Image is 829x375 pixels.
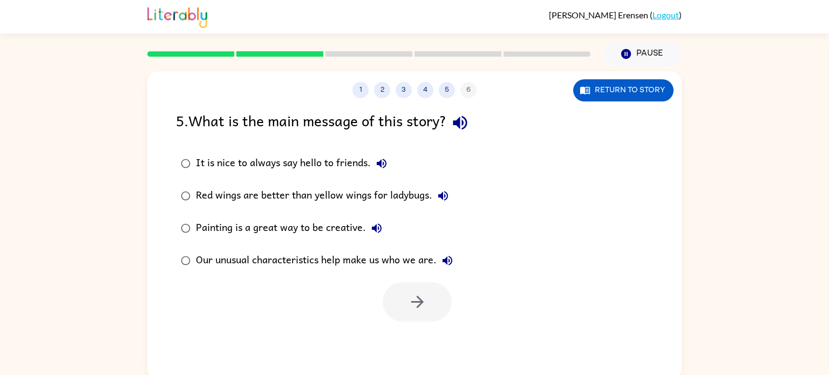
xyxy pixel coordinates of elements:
div: Red wings are better than yellow wings for ladybugs. [196,185,454,207]
button: 5 [439,82,455,98]
button: 1 [352,82,369,98]
div: Our unusual characteristics help make us who we are. [196,250,458,271]
div: 5 . What is the main message of this story? [176,109,653,137]
button: Our unusual characteristics help make us who we are. [437,250,458,271]
div: ( ) [549,10,682,20]
button: 3 [396,82,412,98]
button: Painting is a great way to be creative. [366,217,388,239]
div: Painting is a great way to be creative. [196,217,388,239]
div: It is nice to always say hello to friends. [196,153,392,174]
button: 2 [374,82,390,98]
button: Return to story [573,79,674,101]
span: [PERSON_NAME] Erensen [549,10,650,20]
img: Literably [147,4,207,28]
button: Red wings are better than yellow wings for ladybugs. [432,185,454,207]
button: 4 [417,82,433,98]
button: It is nice to always say hello to friends. [371,153,392,174]
a: Logout [653,10,679,20]
button: Pause [603,42,682,66]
